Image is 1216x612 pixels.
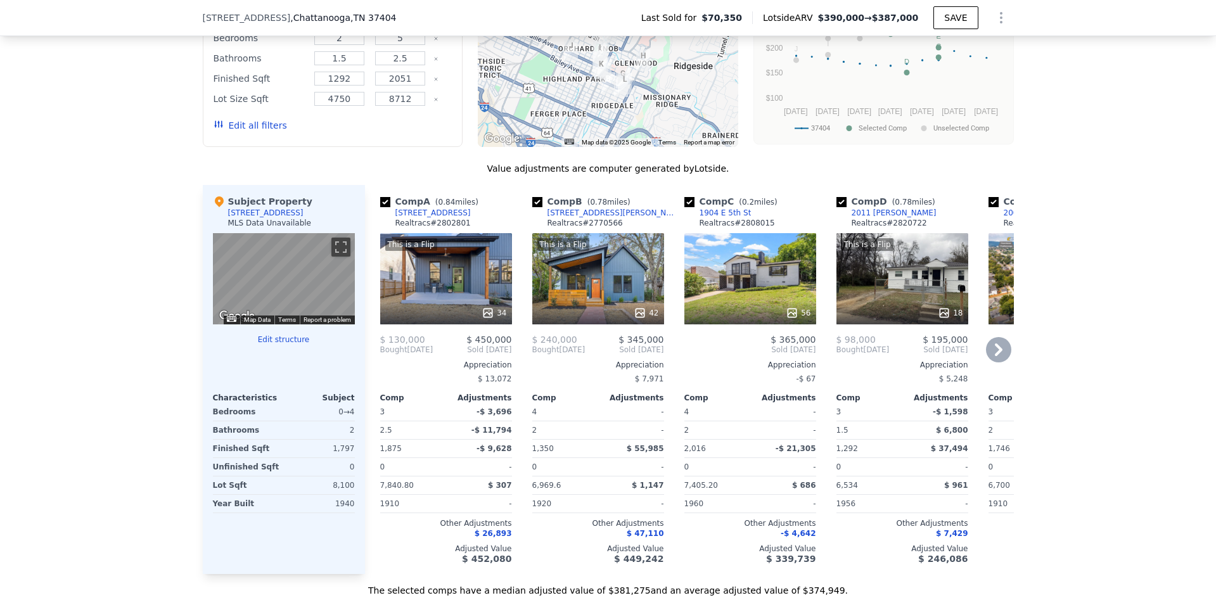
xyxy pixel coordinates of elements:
[753,421,816,439] div: -
[213,495,281,513] div: Year Built
[684,208,752,218] a: 1904 E 5th St
[284,393,355,403] div: Subject
[684,518,816,528] div: Other Adjustments
[878,107,902,116] text: [DATE]
[700,218,775,228] div: Realtracs # 2808015
[936,32,940,40] text: E
[593,41,607,63] div: 1915 Oak St
[989,544,1120,554] div: Adjusted Value
[532,335,577,345] span: $ 240,000
[684,444,706,453] span: 2,016
[753,495,816,513] div: -
[872,13,919,23] span: $387,000
[433,97,438,102] button: Clear
[532,421,596,439] div: 2
[228,218,312,228] div: MLS Data Unavailable
[684,495,748,513] div: 1960
[203,574,1014,597] div: The selected comps have a median adjusted value of $381,275 and an average adjusted value of $374...
[532,544,664,554] div: Adjusted Value
[380,481,414,490] span: 7,840.80
[594,58,608,79] div: 2104 Chamberlain Ave
[786,307,810,319] div: 56
[658,139,676,146] a: Terms (opens in new tab)
[214,49,307,67] div: Bathrooms
[989,462,994,471] span: 0
[836,335,876,345] span: $ 98,000
[836,495,900,513] div: 1956
[750,393,816,403] div: Adjustments
[213,421,281,439] div: Bathrooms
[462,554,511,564] span: $ 452,080
[766,554,816,564] span: $ 339,739
[753,403,816,421] div: -
[616,67,630,89] div: 2504 Chamberlain Ave
[380,495,444,513] div: 1910
[931,444,968,453] span: $ 37,494
[989,5,1014,30] button: Show Options
[763,11,817,24] span: Lotside ARV
[290,11,396,24] span: , Chattanooga
[446,393,512,403] div: Adjustments
[214,70,307,87] div: Finished Sqft
[380,345,433,355] div: [DATE]
[380,208,471,218] a: [STREET_ADDRESS]
[449,458,512,476] div: -
[532,195,636,208] div: Comp B
[618,73,632,94] div: 2518 Bailey Ave
[684,544,816,554] div: Adjusted Value
[385,238,437,251] div: This is a Flip
[481,131,523,147] img: Google
[228,208,304,218] div: [STREET_ADDRESS]
[582,198,636,207] span: ( miles)
[989,421,1052,439] div: 2
[380,462,385,471] span: 0
[601,403,664,421] div: -
[537,238,589,251] div: This is a Flip
[936,426,968,435] span: $ 6,800
[532,462,537,471] span: 0
[627,444,664,453] span: $ 55,985
[475,529,512,538] span: $ 26,893
[590,198,607,207] span: 0.78
[471,426,512,435] span: -$ 11,794
[836,462,842,471] span: 0
[433,77,438,82] button: Clear
[765,94,783,103] text: $100
[532,407,537,416] span: 4
[532,208,679,218] a: [STREET_ADDRESS][PERSON_NAME]
[433,345,511,355] span: Sold [DATE]
[918,554,968,564] span: $ 246,086
[380,421,444,439] div: 2.5
[286,495,355,513] div: 1940
[942,107,966,116] text: [DATE]
[933,124,989,132] text: Unselected Comp
[214,29,307,47] div: Bedrooms
[817,13,864,23] span: $390,000
[449,495,512,513] div: -
[380,360,512,370] div: Appreciation
[684,360,816,370] div: Appreciation
[781,529,816,538] span: -$ 4,642
[933,407,968,416] span: -$ 1,598
[836,360,968,370] div: Appreciation
[852,218,927,228] div: Realtracs # 2820722
[753,458,816,476] div: -
[684,345,816,355] span: Sold [DATE]
[286,403,355,421] div: 0 → 4
[811,124,830,132] text: 37404
[532,345,560,355] span: Bought
[350,13,396,23] span: , TN 37404
[203,162,1014,175] div: Value adjustments are computer generated by Lotside .
[889,345,968,355] span: Sold [DATE]
[614,554,663,564] span: $ 449,242
[244,316,271,324] button: Map Data
[989,195,1087,208] div: Comp E
[684,139,734,146] a: Report a map error
[734,198,782,207] span: ( miles)
[989,360,1120,370] div: Appreciation
[601,495,664,513] div: -
[227,316,236,322] button: Keyboard shortcuts
[836,345,864,355] span: Bought
[836,208,937,218] a: 2011 [PERSON_NAME]
[213,233,355,324] div: Map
